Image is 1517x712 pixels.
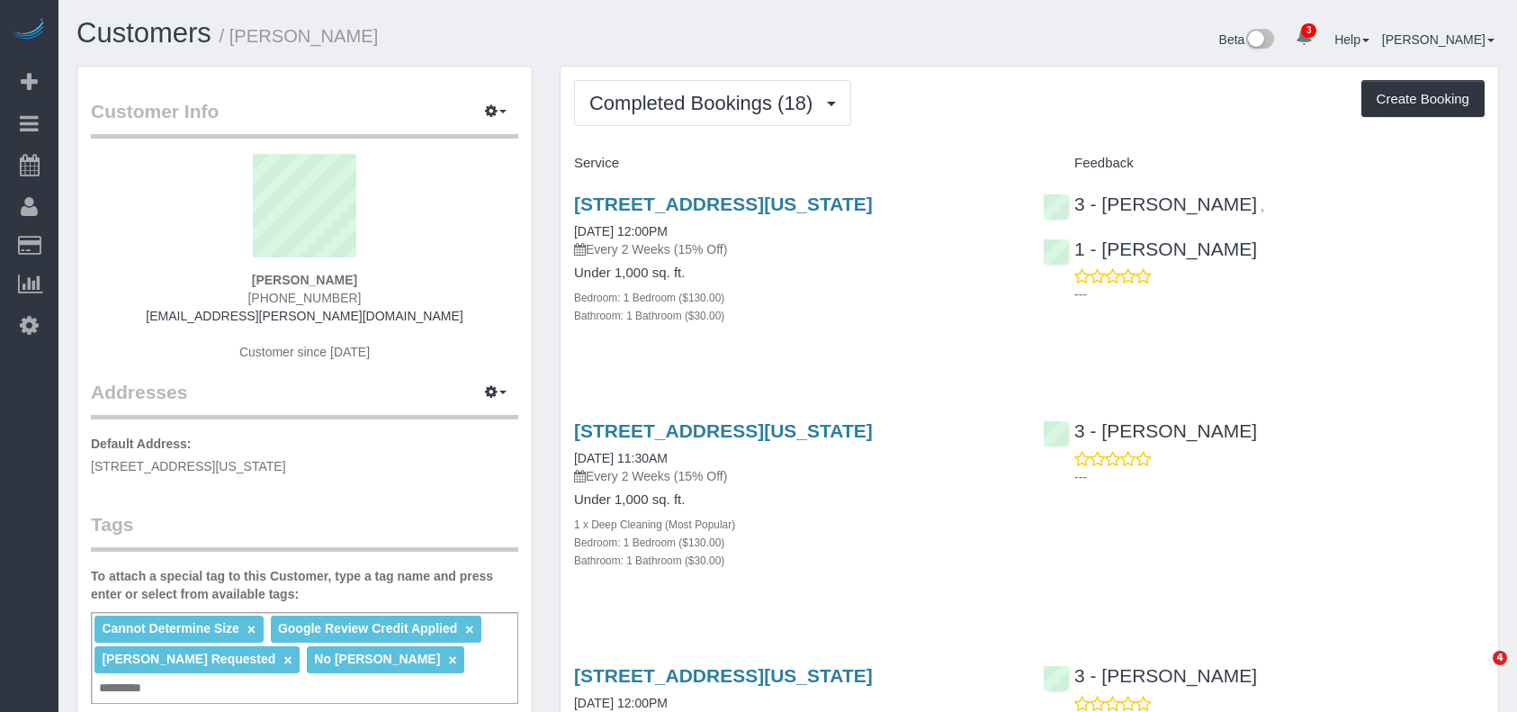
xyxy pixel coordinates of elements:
a: [PERSON_NAME] [1382,32,1495,47]
a: 3 - [PERSON_NAME] [1043,665,1257,686]
span: Customer since [DATE] [239,345,370,359]
a: 3 [1287,18,1322,58]
small: Bathroom: 1 Bathroom ($30.00) [574,554,724,567]
a: [STREET_ADDRESS][US_STATE] [574,665,873,686]
h4: Under 1,000 sq. ft. [574,266,1016,281]
a: Beta [1219,32,1275,47]
img: Automaid Logo [11,18,47,43]
p: Every 2 Weeks (15% Off) [574,467,1016,485]
a: 1 - [PERSON_NAME] [1043,239,1257,259]
h4: Service [574,156,1016,171]
small: Bathroom: 1 Bathroom ($30.00) [574,310,724,322]
a: Help [1334,32,1369,47]
a: [DATE] 11:30AM [574,451,668,465]
small: 1 x Deep Cleaning (Most Popular) [574,518,735,531]
span: Google Review Credit Applied [278,621,457,635]
legend: Tags [91,511,518,552]
span: [PERSON_NAME] Requested [102,652,275,666]
a: [STREET_ADDRESS][US_STATE] [574,194,873,214]
span: Cannot Determine Size [102,621,238,635]
span: [PHONE_NUMBER] [247,291,361,305]
a: Customers [76,17,211,49]
iframe: Intercom live chat [1456,651,1499,694]
h4: Feedback [1043,156,1485,171]
img: New interface [1244,29,1274,52]
span: , [1261,199,1264,213]
a: [EMAIL_ADDRESS][PERSON_NAME][DOMAIN_NAME] [146,309,462,323]
p: Every 2 Weeks (15% Off) [574,240,1016,258]
span: Completed Bookings (18) [589,92,821,114]
small: Bedroom: 1 Bedroom ($130.00) [574,292,724,304]
legend: Customer Info [91,98,518,139]
small: Bedroom: 1 Bedroom ($130.00) [574,536,724,549]
span: 3 [1301,23,1316,38]
span: 4 [1493,651,1507,665]
a: [STREET_ADDRESS][US_STATE] [574,420,873,441]
a: × [247,622,256,637]
a: [DATE] 12:00PM [574,224,668,239]
a: 3 - [PERSON_NAME] [1043,420,1257,441]
button: Completed Bookings (18) [574,80,851,126]
a: [DATE] 12:00PM [574,696,668,710]
h4: Under 1,000 sq. ft. [574,492,1016,508]
a: × [448,653,456,668]
label: To attach a special tag to this Customer, type a tag name and press enter or select from availabl... [91,567,518,603]
small: / [PERSON_NAME] [220,26,379,46]
a: 3 - [PERSON_NAME] [1043,194,1257,214]
label: Default Address: [91,435,192,453]
button: Create Booking [1361,80,1485,118]
a: × [465,622,473,637]
p: --- [1074,285,1485,303]
strong: [PERSON_NAME] [252,273,357,287]
span: No [PERSON_NAME] [314,652,440,666]
p: --- [1074,468,1485,486]
span: [STREET_ADDRESS][US_STATE] [91,459,286,473]
a: × [283,653,292,668]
